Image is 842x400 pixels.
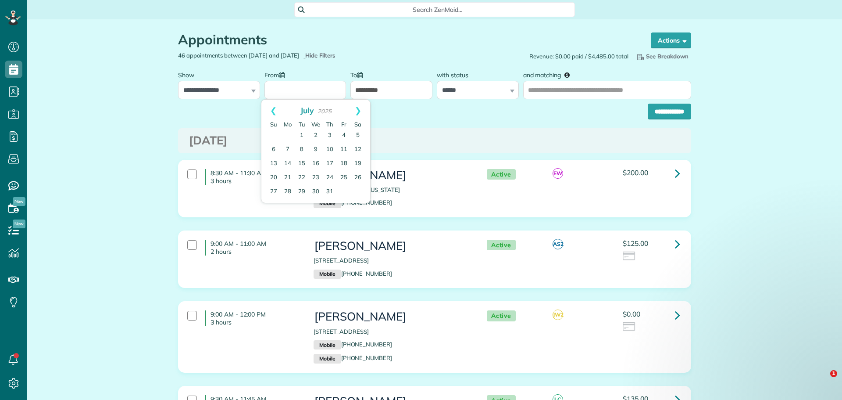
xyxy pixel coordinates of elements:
[323,143,337,157] a: 10
[210,177,300,185] p: 3 hours
[314,186,469,194] p: [STREET_ADDRESS][US_STATE]
[487,240,516,251] span: Active
[323,185,337,199] a: 31
[309,143,323,157] a: 9
[311,121,320,128] span: Wednesday
[309,185,323,199] a: 30
[523,66,576,83] label: and matching
[171,51,435,60] div: 46 appointments between [DATE] and [DATE]
[205,169,300,185] h4: 8:30 AM - 11:30 AM
[314,270,392,277] a: Mobile[PHONE_NUMBER]
[309,129,323,143] a: 2
[326,121,333,128] span: Thursday
[314,310,469,323] h3: [PERSON_NAME]
[295,143,309,157] a: 8
[295,157,309,171] a: 15
[351,157,365,171] a: 19
[314,240,469,252] h3: [PERSON_NAME]
[487,310,516,321] span: Active
[205,240,300,256] h4: 9:00 AM - 11:00 AM
[623,252,636,261] img: icon_credit_card_neutral-3d9a980bd25ce6dbb0f2033d7200983694762465c175678fcbc2d8f4bc43548e.png
[314,354,341,364] small: Mobile
[178,32,634,47] h1: Appointments
[314,328,469,336] p: [STREET_ADDRESS]
[623,168,648,177] span: $200.00
[314,270,341,279] small: Mobile
[314,354,392,361] a: Mobile[PHONE_NUMBER]
[309,171,323,185] a: 23
[623,239,648,248] span: $125.00
[281,157,295,171] a: 14
[623,310,640,318] span: $0.00
[13,197,25,206] span: New
[341,121,346,128] span: Friday
[261,100,285,122] a: Prev
[267,171,281,185] a: 20
[812,370,833,391] iframe: Intercom live chat
[314,340,341,350] small: Mobile
[210,248,300,256] p: 2 hours
[264,66,289,83] label: From
[553,239,563,249] span: AS2
[529,52,628,61] span: Revenue: $0.00 paid / $4,485.00 total
[553,310,563,320] span: JW2
[303,52,335,59] a: Hide Filters
[337,129,351,143] a: 4
[284,121,292,128] span: Monday
[346,100,370,122] a: Next
[314,198,341,208] small: Mobile
[205,310,300,326] h4: 9:00 AM - 12:00 PM
[830,370,837,377] span: 1
[314,199,392,206] a: Mobile[PHONE_NUMBER]
[323,157,337,171] a: 17
[210,318,300,326] p: 3 hours
[267,143,281,157] a: 6
[305,51,335,60] span: Hide Filters
[295,171,309,185] a: 22
[267,185,281,199] a: 27
[351,143,365,157] a: 12
[295,185,309,199] a: 29
[281,171,295,185] a: 21
[314,256,469,265] p: [STREET_ADDRESS]
[189,134,680,147] h3: [DATE]
[623,322,636,332] img: icon_credit_card_neutral-3d9a980bd25ce6dbb0f2033d7200983694762465c175678fcbc2d8f4bc43548e.png
[651,32,691,48] button: Actions
[314,341,392,348] a: Mobile[PHONE_NUMBER]
[635,53,689,60] span: See Breakdown
[281,143,295,157] a: 7
[323,129,337,143] a: 3
[267,157,281,171] a: 13
[487,169,516,180] span: Active
[350,66,367,83] label: To
[270,121,277,128] span: Sunday
[351,171,365,185] a: 26
[309,157,323,171] a: 16
[299,121,305,128] span: Tuesday
[300,105,314,115] span: July
[354,121,361,128] span: Saturday
[314,169,469,182] h3: [PERSON_NAME]
[337,171,351,185] a: 25
[13,220,25,228] span: New
[323,171,337,185] a: 24
[295,129,309,143] a: 1
[351,129,365,143] a: 5
[633,51,691,61] button: See Breakdown
[318,108,332,115] span: 2025
[553,168,563,179] span: EW
[281,185,295,199] a: 28
[337,157,351,171] a: 18
[337,143,351,157] a: 11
